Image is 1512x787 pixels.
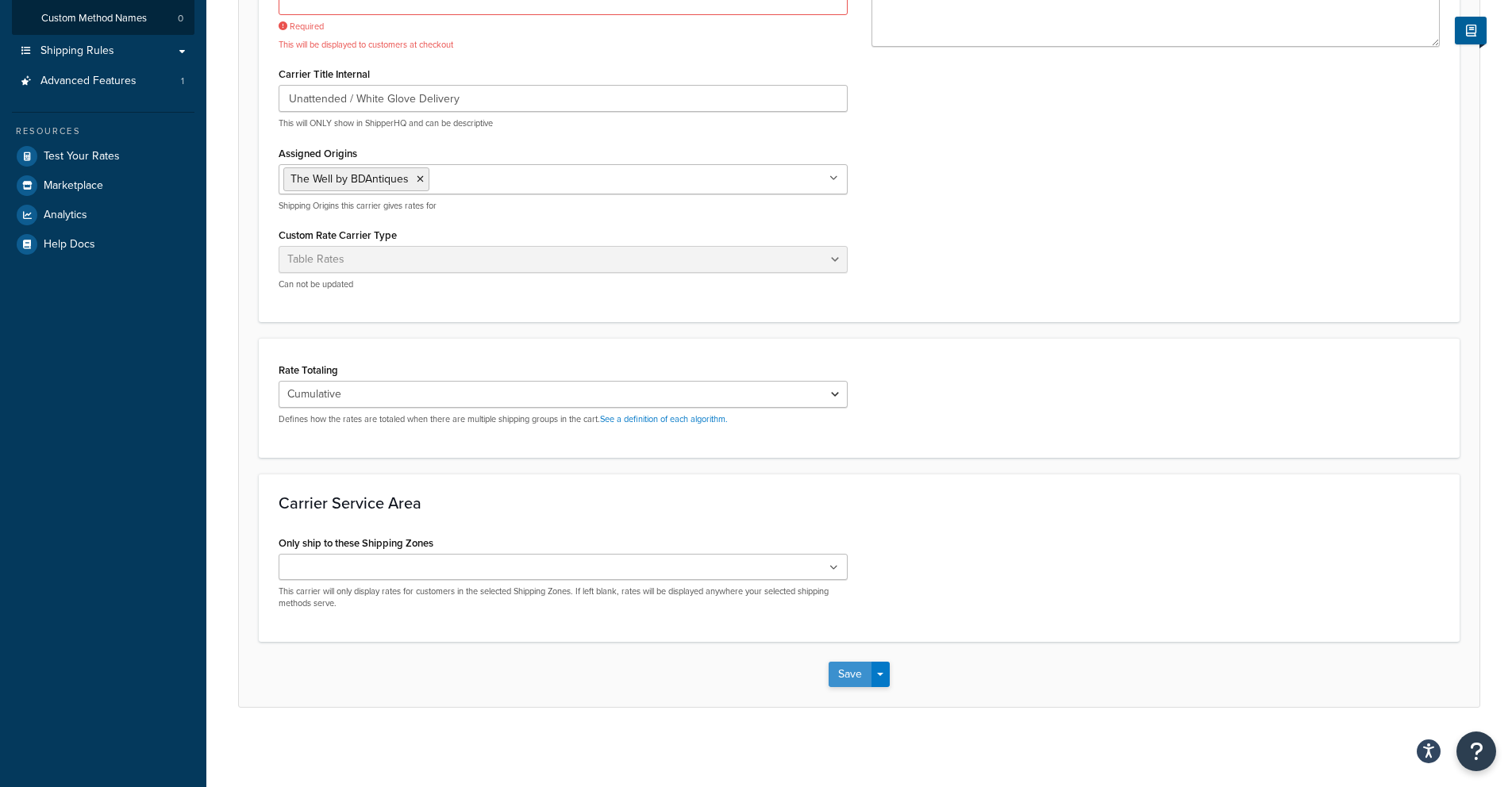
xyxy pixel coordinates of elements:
span: 0 [178,12,183,25]
div: Resources [12,125,194,138]
a: Marketplace [12,171,194,200]
span: Custom Method Names [41,12,147,25]
a: Advanced Features1 [12,67,194,96]
span: The Well by BDAntiques [290,171,409,187]
span: Marketplace [44,179,103,193]
span: Advanced Features [40,75,137,88]
li: Advanced Features [12,67,194,96]
a: Analytics [12,201,194,229]
p: This carrier will only display rates for customers in the selected Shipping Zones. If left blank,... [279,585,848,610]
p: Can not be updated [279,278,848,290]
label: Custom Rate Carrier Type [279,229,397,241]
h3: Carrier Service Area [279,494,1440,512]
span: Test Your Rates [44,150,120,163]
button: Show Help Docs [1455,17,1487,44]
label: Assigned Origins [279,148,357,159]
a: Test Your Rates [12,142,194,171]
label: Only ship to these Shipping Zones [279,537,433,549]
a: Custom Method Names0 [12,4,194,33]
span: Analytics [44,209,87,222]
a: Help Docs [12,230,194,259]
p: Shipping Origins this carrier gives rates for [279,200,848,212]
span: Help Docs [44,238,95,251]
span: 1 [181,75,184,88]
li: Custom Method Names [12,4,194,33]
a: See a definition of each algorithm. [600,413,728,425]
button: Save [829,662,871,687]
p: This will ONLY show in ShipperHQ and can be descriptive [279,117,848,129]
p: Defines how the rates are totaled when there are multiple shipping groups in the cart. [279,413,848,425]
label: Rate Totaling [279,364,338,376]
a: Shipping Rules [12,36,194,66]
button: Open Resource Center [1456,731,1496,771]
label: Carrier Title Internal [279,68,370,80]
p: This will be displayed to customers at checkout [279,39,848,51]
span: Shipping Rules [40,44,114,58]
span: Required [279,21,848,33]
